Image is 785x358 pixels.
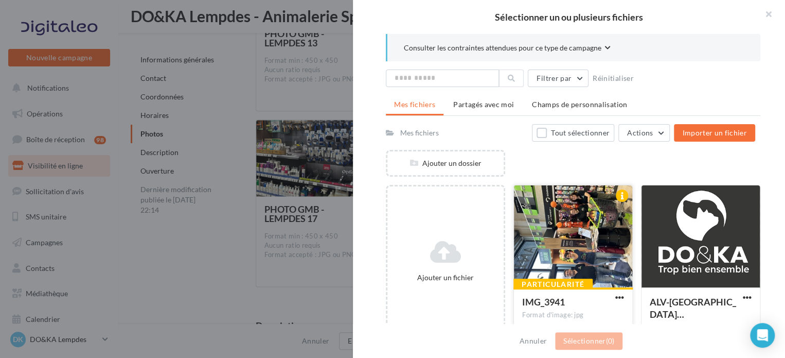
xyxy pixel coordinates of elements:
[391,272,499,283] div: Ajouter un fichier
[650,323,752,332] div: Format d'image: png
[618,124,670,142] button: Actions
[369,12,769,22] h2: Sélectionner un ou plusieurs fichiers
[387,158,504,168] div: Ajouter un dossier
[453,100,514,109] span: Partagés avec moi
[515,335,551,347] button: Annuler
[588,72,638,84] button: Réinitialiser
[522,296,565,308] span: IMG_3941
[605,336,614,345] span: (0)
[532,100,627,109] span: Champs de personnalisation
[532,124,614,142] button: Tout sélectionner
[555,332,622,350] button: Sélectionner(0)
[404,43,601,53] span: Consulter les contraintes attendues pour ce type de campagne
[394,100,435,109] span: Mes fichiers
[750,323,775,348] div: Open Intercom Messenger
[513,279,593,290] div: Particularité
[404,42,611,55] button: Consulter les contraintes attendues pour ce type de campagne
[674,124,755,142] button: Importer un fichier
[627,128,653,137] span: Actions
[682,128,747,137] span: Importer un fichier
[650,296,736,320] span: ALV-UjUAjkBANPbaiCSH5S2FMzXHQZygWPyT5EeXNYHsYuj_B9WG-5U
[522,311,624,320] div: Format d'image: jpg
[400,128,439,138] div: Mes fichiers
[528,70,588,87] button: Filtrer par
